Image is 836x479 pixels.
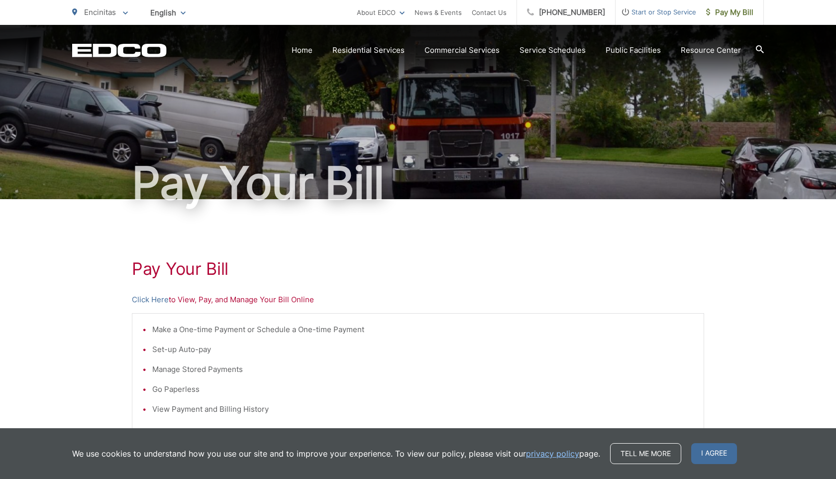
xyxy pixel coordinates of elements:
h1: Pay Your Bill [132,259,704,279]
span: English [143,4,193,21]
li: View Payment and Billing History [152,403,694,415]
li: Make a One-time Payment or Schedule a One-time Payment [152,324,694,336]
p: to View, Pay, and Manage Your Bill Online [132,294,704,306]
a: Tell me more [610,443,681,464]
a: Contact Us [472,6,507,18]
a: Click Here [132,294,169,306]
a: News & Events [415,6,462,18]
li: Go Paperless [152,383,694,395]
a: Public Facilities [606,44,661,56]
li: Manage Stored Payments [152,363,694,375]
a: Commercial Services [424,44,500,56]
a: Service Schedules [520,44,586,56]
span: I agree [691,443,737,464]
a: Residential Services [332,44,405,56]
a: EDCD logo. Return to the homepage. [72,43,167,57]
h1: Pay Your Bill [72,158,764,208]
a: privacy policy [526,448,579,460]
span: Pay My Bill [706,6,753,18]
li: Set-up Auto-pay [152,344,694,356]
p: We use cookies to understand how you use our site and to improve your experience. To view our pol... [72,448,600,460]
a: Resource Center [681,44,741,56]
span: Encinitas [84,7,116,17]
a: Home [292,44,313,56]
a: About EDCO [357,6,405,18]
